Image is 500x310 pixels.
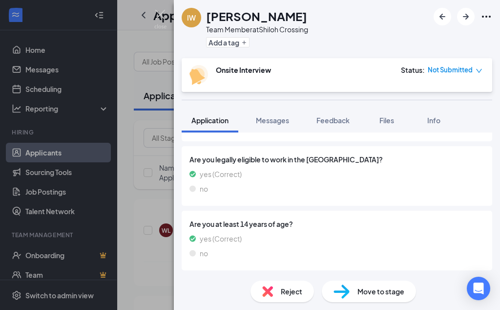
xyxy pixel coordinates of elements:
span: Feedback [316,116,350,125]
span: Reject [281,286,302,297]
span: no [200,248,208,259]
div: Team Member at Shiloh Crossing [206,24,308,34]
span: Messages [256,116,289,125]
span: Move to stage [357,286,404,297]
span: Files [379,116,394,125]
svg: Ellipses [480,11,492,22]
span: yes (Correct) [200,233,242,244]
div: Status : [401,65,425,75]
span: no [200,183,208,194]
button: PlusAdd a tag [206,37,250,47]
span: Are you legally eligible to work in the [GEOGRAPHIC_DATA]? [189,154,484,165]
b: Onsite Interview [216,66,271,74]
svg: Plus [241,40,247,45]
span: Not Submitted [428,65,473,75]
button: ArrowRight [457,8,475,25]
svg: ArrowLeftNew [437,11,448,22]
span: Application [191,116,229,125]
span: yes (Correct) [200,169,242,179]
span: Info [427,116,440,125]
div: IW [187,13,196,22]
h1: [PERSON_NAME] [206,8,307,24]
div: Open Intercom Messenger [467,277,490,300]
button: ArrowLeftNew [434,8,451,25]
span: down [476,67,482,74]
span: Are you at least 14 years of age? [189,219,484,229]
svg: ArrowRight [460,11,472,22]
